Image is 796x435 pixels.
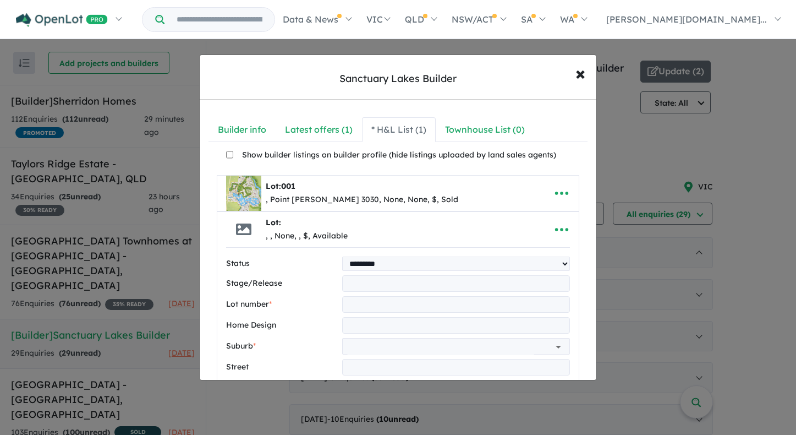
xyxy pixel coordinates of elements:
label: Show builder listings on builder profile (hide listings uploaded by land sales agents) [233,146,556,162]
label: Home Design [226,319,338,332]
div: Townhouse List ( 0 ) [445,122,525,137]
label: Lot number [226,298,338,311]
input: Try estate name, suburb, builder or developer [167,8,272,31]
div: * H&L List ( 1 ) [371,122,426,137]
span: × [575,61,585,85]
label: Suburb [226,340,338,353]
b: 001 [281,181,295,191]
div: Latest offers ( 1 ) [285,122,353,137]
img: Openlot PRO Logo White [16,13,108,27]
label: Street [226,361,338,374]
b: Lot: [266,181,281,191]
div: Sanctuary Lakes Builder [339,72,457,86]
div: , , None, , $, Available [266,230,348,243]
b: Lot: [266,218,281,227]
div: , Point [PERSON_NAME] 3030, None, None, $, Sold [266,193,458,206]
span: [PERSON_NAME][DOMAIN_NAME]... [606,14,767,25]
img: Sanctuary%20Lakes%20Estate%20Point%20Cook%20Masterplan.jpg [226,176,261,211]
button: Open [551,339,566,355]
label: Status [226,257,338,270]
label: Stage/Release [226,277,338,290]
div: Builder info [218,122,266,137]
